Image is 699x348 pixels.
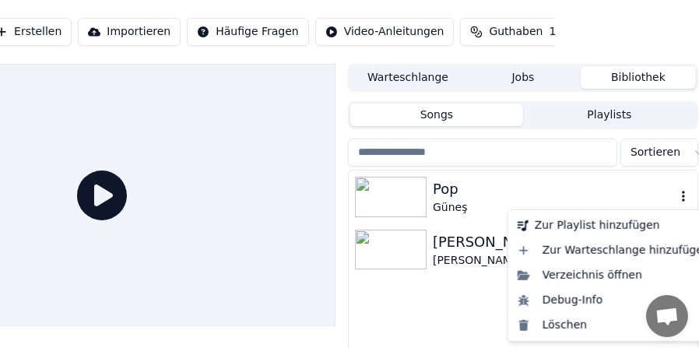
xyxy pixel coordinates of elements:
div: Chat öffnen [646,295,688,337]
button: Jobs [465,66,581,89]
span: 152 [550,24,571,40]
button: Guthaben152 [460,18,580,46]
div: Pop [433,178,676,200]
button: Playlists [523,104,696,126]
button: Häufige Fragen [187,18,309,46]
button: Warteschlange [350,66,465,89]
button: Songs [350,104,523,126]
div: Güneş [433,200,676,216]
span: Sortieren [631,145,680,160]
span: Guthaben [489,24,543,40]
button: Importieren [78,18,181,46]
div: [PERSON_NAME] [433,253,691,269]
button: Video-Anleitungen [315,18,455,46]
div: [PERSON_NAME] [433,231,691,253]
button: Bibliothek [581,66,696,89]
